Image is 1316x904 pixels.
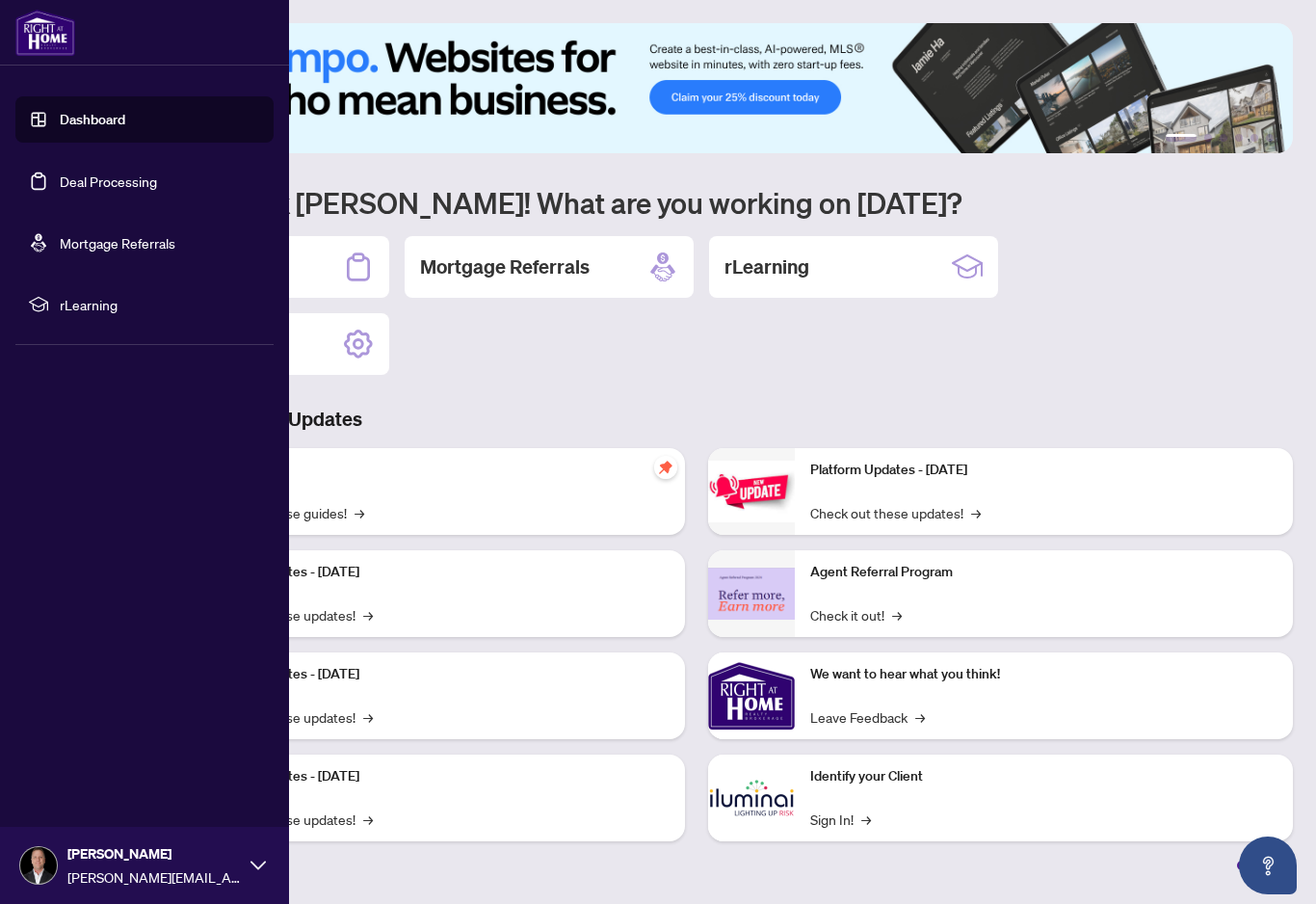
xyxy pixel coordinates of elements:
[708,755,795,841] img: Identify your Client
[1166,134,1197,142] button: 1
[1220,134,1227,142] button: 3
[1235,134,1243,142] button: 4
[971,502,981,523] span: →
[654,456,677,479] span: pushpin
[810,604,902,625] a: Check it out!→
[60,294,260,315] span: rLearning
[708,568,795,621] img: Agent Referral Program
[355,502,364,523] span: →
[67,843,241,864] span: [PERSON_NAME]
[60,111,125,128] a: Dashboard
[202,460,670,481] p: Self-Help
[202,766,670,787] p: Platform Updates - [DATE]
[892,604,902,625] span: →
[363,706,373,728] span: →
[363,604,373,625] span: →
[810,502,981,523] a: Check out these updates!→
[100,184,1293,221] h1: Welcome back [PERSON_NAME]! What are you working on [DATE]?
[708,652,795,739] img: We want to hear what you think!
[202,664,670,685] p: Platform Updates - [DATE]
[60,234,175,252] a: Mortgage Referrals
[202,562,670,583] p: Platform Updates - [DATE]
[100,23,1293,153] img: Slide 0
[67,866,241,888] span: [PERSON_NAME][EMAIL_ADDRESS][DOMAIN_NAME]
[810,809,871,830] a: Sign In!→
[861,809,871,830] span: →
[1250,134,1258,142] button: 5
[1204,134,1212,142] button: 2
[1239,837,1297,894] button: Open asap
[810,664,1277,685] p: We want to hear what you think!
[724,253,809,280] h2: rLearning
[20,847,57,884] img: Profile Icon
[1266,134,1274,142] button: 6
[810,766,1277,787] p: Identify your Client
[810,460,1277,481] p: Platform Updates - [DATE]
[420,253,590,280] h2: Mortgage Referrals
[810,706,925,728] a: Leave Feedback→
[60,173,157,190] a: Deal Processing
[915,706,925,728] span: →
[15,10,75,56] img: logo
[363,809,373,830] span: →
[708,461,795,521] img: Platform Updates - June 23, 2025
[100,406,1293,433] h3: Brokerage & Industry Updates
[810,562,1277,583] p: Agent Referral Program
